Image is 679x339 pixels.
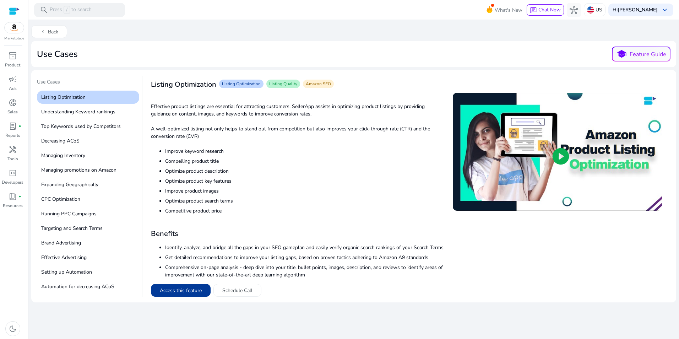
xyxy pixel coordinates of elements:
[7,156,18,162] p: Tools
[596,4,602,16] p: US
[9,145,17,154] span: handyman
[31,25,67,38] button: chevron_leftBack
[587,6,594,14] img: us.svg
[2,179,23,185] p: Developers
[4,36,24,41] p: Marketplace
[151,284,211,297] button: Access this feature
[9,192,17,201] span: book_4
[3,203,23,209] p: Resources
[40,6,48,14] span: search
[37,236,139,249] p: Brand Advertising
[18,195,21,198] span: fiber_manual_record
[165,177,444,185] li: Optimize product key features
[165,207,444,215] li: Competitive product price
[151,125,444,140] p: A well-optimized listing not only helps to stand out from competition but also improves your clic...
[9,75,17,84] span: campaign
[269,81,297,87] span: Listing Quality
[37,280,139,293] p: Automation for decreasing ACoS
[37,91,139,104] p: Listing Optimization
[37,222,139,235] p: Targeting and Search Terms
[151,103,444,118] p: Effective product listings are essential for attracting customers. SellerApp assists in optimizin...
[165,197,444,205] li: Optimize product search terms
[37,207,139,220] p: Running PPC Campaigns
[630,50,666,59] p: Feature Guide
[306,81,331,87] span: Amazon SEO
[661,6,669,14] span: keyboard_arrow_down
[37,49,78,59] h2: Use Cases
[64,6,70,14] span: /
[612,47,670,61] button: schoolFeature Guide
[9,85,17,92] p: Ads
[567,3,581,17] button: hub
[37,120,139,133] p: Top Keywords used by Competitors
[37,78,139,88] p: Use Cases
[538,6,561,13] span: Chat Now
[151,80,216,89] h3: Listing Optimization
[9,122,17,130] span: lab_profile
[165,167,444,175] li: Optimize product description
[5,22,24,33] img: amazon.svg
[618,6,658,13] b: [PERSON_NAME]
[165,264,444,279] li: Comprehensive on-page analysis - deep dive into your title, bullet points, images, description, a...
[37,178,139,191] p: Expanding Geographically
[530,7,537,14] span: chat
[527,4,564,16] button: chatChat Now
[165,147,444,155] li: Improve keyword research
[40,29,46,34] span: chevron_left
[37,265,139,279] p: Setting up Automation
[5,132,20,139] p: Reports
[222,81,261,87] span: Listing Optimization
[495,4,522,16] span: What's New
[18,125,21,128] span: fiber_manual_record
[37,149,139,162] p: Managing Inventory
[5,62,20,68] p: Product
[50,6,92,14] p: Press to search
[453,93,662,211] img: sddefault.jpg
[7,109,18,115] p: Sales
[613,7,658,12] p: Hi
[9,98,17,107] span: donut_small
[165,187,444,195] li: Improve product images
[9,169,17,177] span: code_blocks
[37,134,139,147] p: Decreasing ACoS
[37,193,139,206] p: CPC Optimization
[551,146,571,166] span: play_circle
[165,254,444,261] li: Get detailed recommendations to improve your listing gaps, based on proven tactics adhering to Am...
[165,244,444,251] li: Identify, analyze, and bridge all the gaps in your SEO gameplan and easily verify organic search ...
[570,6,578,14] span: hub
[37,295,139,308] p: Customer Behavior
[9,52,17,60] span: inventory_2
[616,49,627,59] span: school
[213,284,261,297] button: Schedule Call
[37,251,139,264] p: Effective Advertising
[9,324,17,333] span: dark_mode
[151,230,444,238] h3: Benefits
[165,157,444,165] li: Compelling product title
[37,105,139,118] p: Understanding Keyword rankings
[37,163,139,177] p: Managing promotions on Amazon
